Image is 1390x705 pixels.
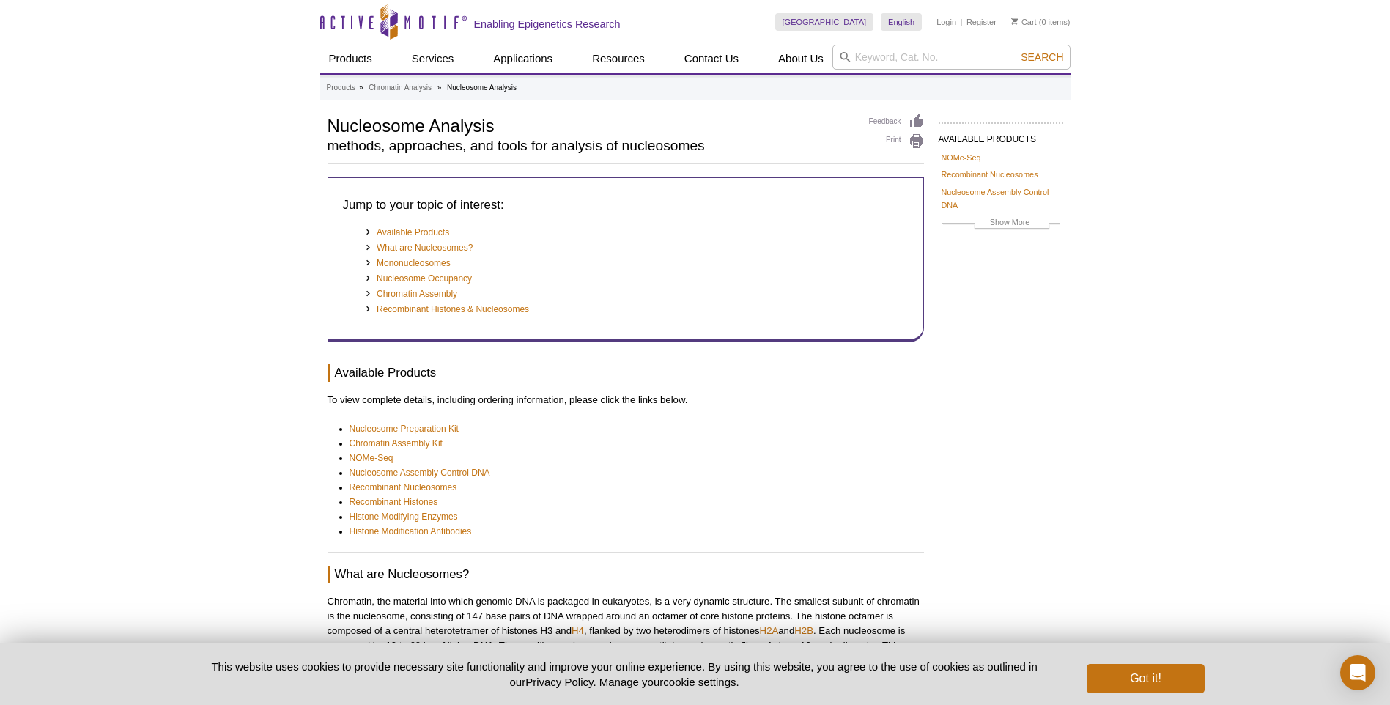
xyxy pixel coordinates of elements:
a: Recombinant Histones & Nucleosomes [365,302,530,317]
input: Keyword, Cat. No. [832,45,1071,70]
a: Applications [484,45,561,73]
a: Chromatin Analysis [369,81,432,95]
a: Recombinant Nucleosomes [350,480,457,495]
a: Contact Us [676,45,747,73]
a: Chromatin Assembly [365,287,458,302]
a: Register [966,17,997,27]
a: Products [320,45,381,73]
a: H2B [794,625,813,636]
li: Nucleosome Analysis [447,84,517,92]
div: Open Intercom Messenger [1340,655,1375,690]
a: What are Nucleosomes? [365,240,473,256]
a: Histone Modification Antibodies [350,524,472,539]
li: » [437,84,442,92]
h3: Available Products [328,364,924,382]
a: Cart [1011,17,1037,27]
a: Nucleosome Assembly Control DNA [350,465,490,480]
a: NOMe-Seq [350,451,393,465]
h3: What are Nucleosomes? [328,566,924,583]
h3: Jump to your topic of interest: [343,196,909,214]
h2: AVAILABLE PRODUCTS [939,122,1063,149]
a: Show More [942,215,1060,232]
a: [GEOGRAPHIC_DATA] [775,13,874,31]
p: This website uses cookies to provide necessary site functionality and improve your online experie... [186,659,1063,690]
a: H4 [572,625,584,636]
a: Mononucleosomes [365,256,451,271]
a: Nucleosome Assembly Control DNA [942,185,1060,212]
a: About Us [769,45,832,73]
a: Print [869,133,924,150]
a: Histone Modifying Enzymes [350,509,458,524]
button: cookie settings [663,676,736,688]
p: To view complete details, including ordering information, please click the links below. [328,393,924,407]
a: Recombinant Histones [350,495,438,509]
a: Resources [583,45,654,73]
a: NOMe-Seq [942,151,981,164]
img: Your Cart [1011,18,1018,25]
h2: Enabling Epigenetics Research [474,18,621,31]
a: Available Products [365,225,450,240]
button: Got it! [1087,664,1204,693]
h1: Nucleosome Analysis [328,114,854,136]
p: Chromatin, the material into which genomic DNA is packaged in eukaryotes, is a very dynamic struc... [328,594,924,697]
a: English [881,13,922,31]
a: Nucleosome Occupancy [365,271,473,287]
a: H2A [760,625,779,636]
li: | [961,13,963,31]
a: Products [327,81,355,95]
a: Privacy Policy [525,676,593,688]
a: Chromatin Assembly Kit [350,436,443,451]
li: » [359,84,363,92]
a: Login [936,17,956,27]
h2: methods, approaches, and tools for analysis of nucleosomes [328,139,854,152]
a: Services [403,45,463,73]
a: Feedback [869,114,924,130]
a: Nucleosome Preparation Kit [350,421,459,436]
button: Search [1016,51,1068,64]
a: Recombinant Nucleosomes [942,168,1038,181]
span: Search [1021,51,1063,63]
li: (0 items) [1011,13,1071,31]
